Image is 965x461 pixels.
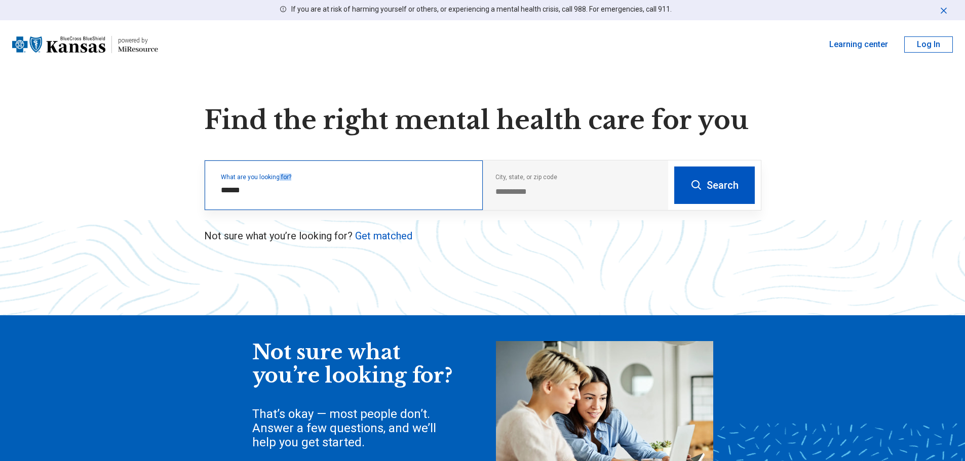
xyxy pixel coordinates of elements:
div: Not sure what you’re looking for? [252,341,455,387]
div: That’s okay — most people don’t. Answer a few questions, and we’ll help you get started. [252,407,455,449]
img: Blue Cross Blue Shield Kansas [12,32,105,57]
p: Not sure what you’re looking for? [204,229,761,243]
p: If you are at risk of harming yourself or others, or experiencing a mental health crisis, call 98... [291,4,672,15]
button: Log In [904,36,953,53]
a: Learning center [829,38,888,51]
h1: Find the right mental health care for you [204,105,761,136]
label: What are you looking for? [221,174,471,180]
a: Get matched [355,230,412,242]
div: powered by [118,36,158,45]
button: Search [674,166,755,204]
a: Blue Cross Blue Shield Kansaspowered by [12,32,158,57]
button: Dismiss [939,4,949,16]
